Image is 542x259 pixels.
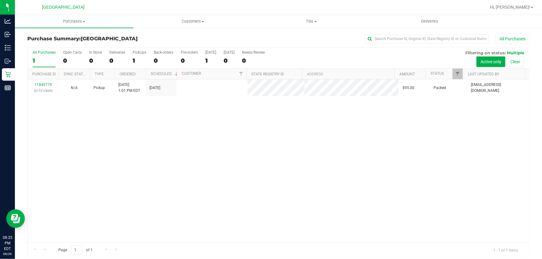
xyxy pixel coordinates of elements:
span: [DATE] 1:01 PM EDT [118,82,140,94]
a: State Registry ID [251,72,284,76]
input: 1 [71,245,82,255]
div: PickUps [133,50,146,55]
a: Filter [453,69,463,79]
a: Amount [399,72,415,76]
button: Clear [506,56,524,67]
span: $95.00 [403,85,414,91]
div: 1 [33,57,56,64]
span: [DATE] [149,85,160,91]
span: [GEOGRAPHIC_DATA] [81,36,138,42]
span: Purchases [15,19,134,24]
inline-svg: Reports [5,85,11,91]
a: Purchases [15,15,134,28]
a: 11849779 [34,83,52,87]
div: 1 [205,57,216,64]
div: 0 [63,57,82,64]
div: 0 [181,57,198,64]
inline-svg: Retail [5,71,11,78]
span: Hi, [PERSON_NAME]! [490,5,530,10]
input: Search Purchase ID, Original ID, State Registry ID or Customer Name... [365,34,489,43]
a: Purchase ID [32,72,56,76]
div: All Purchases [33,50,56,55]
div: 0 [154,57,173,64]
div: 0 [109,57,125,64]
span: Not Applicable [71,86,78,90]
p: 08:25 PM EDT [3,235,12,252]
span: 1 - 1 of 1 items [488,245,523,255]
a: Sync Status [64,72,88,76]
span: Page of 1 [53,245,98,255]
span: Pickup [93,85,105,91]
button: Active only [476,56,505,67]
span: Packed [434,85,446,91]
div: Pre-orders [181,50,198,55]
span: Tills [253,19,371,24]
a: Deliveries [371,15,489,28]
div: 0 [89,57,102,64]
span: [GEOGRAPHIC_DATA] [42,5,85,10]
a: Tills [252,15,371,28]
iframe: Resource center [6,209,25,228]
button: N/A [71,85,78,91]
span: Filtering on status: [465,50,506,55]
a: Ordered [120,72,136,76]
p: (317312845) [31,88,55,94]
div: Back-orders [154,50,173,55]
a: Customer [182,71,201,76]
span: Customers [134,19,252,24]
inline-svg: Outbound [5,58,11,64]
div: Deliveries [109,50,125,55]
div: 0 [224,57,235,64]
a: Customers [134,15,252,28]
div: In Store [89,50,102,55]
span: Multiple [507,50,524,55]
a: Last Updated By [468,72,499,76]
a: Filter [236,69,246,79]
div: Needs Review [242,50,265,55]
span: Deliveries [413,19,447,24]
a: Scheduled [151,72,179,76]
a: Status [430,71,444,76]
inline-svg: Analytics [5,18,11,24]
th: Address [302,69,394,79]
div: [DATE] [205,50,216,55]
inline-svg: Inventory [5,45,11,51]
h3: Purchase Summary: [27,36,195,42]
span: [EMAIL_ADDRESS][DOMAIN_NAME] [471,82,526,94]
div: 1 [133,57,146,64]
button: All Purchases [495,33,530,44]
div: Open Carts [63,50,82,55]
div: 0 [242,57,265,64]
inline-svg: Inbound [5,31,11,38]
a: Type [95,72,104,76]
div: [DATE] [224,50,235,55]
p: 08/26 [3,252,12,256]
